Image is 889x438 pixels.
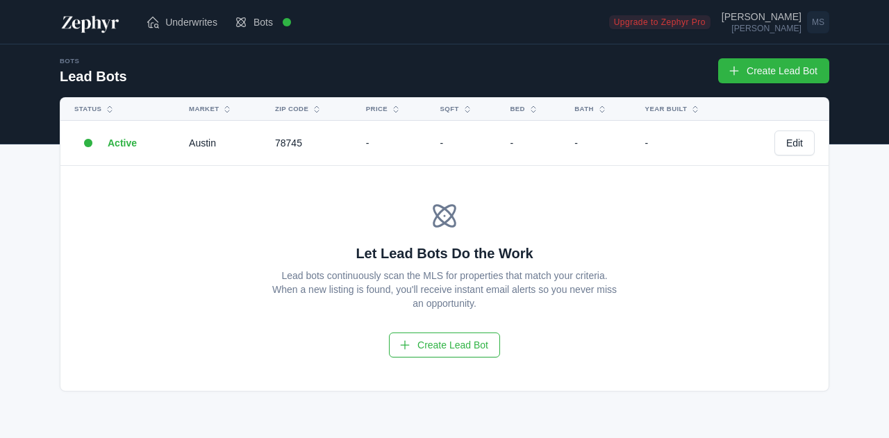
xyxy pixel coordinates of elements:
button: Price [358,98,415,120]
button: Market [181,98,250,120]
a: Bots [226,3,309,42]
td: Austin [181,121,267,166]
button: Bed [501,98,549,120]
h2: Lead Bots [60,67,127,86]
a: Upgrade to Zephyr Pro [609,15,711,29]
div: [PERSON_NAME] [722,24,801,33]
span: Bots [254,15,273,29]
span: Active [108,136,137,150]
span: Underwrites [165,15,217,29]
td: - [637,121,740,166]
button: Year Built [637,98,724,120]
div: [PERSON_NAME] [722,12,801,22]
a: Underwrites [138,8,226,36]
p: Lead bots continuously scan the MLS for properties that match your criteria. When a new listing i... [269,269,620,310]
td: - [501,121,566,166]
span: MS [807,11,829,33]
td: - [566,121,636,166]
td: 78745 [267,121,358,166]
a: Create Lead Bot [718,58,829,83]
a: Edit [774,130,815,155]
a: Create Lead Bot [389,332,500,357]
a: Open user menu [722,8,829,36]
div: Bots [60,56,127,67]
button: Status [66,98,164,120]
button: Bath [566,98,620,120]
td: - [358,121,432,166]
button: SQFT [432,98,485,120]
p: Let Lead Bots Do the Work [356,244,533,263]
img: Zephyr Logo [60,11,121,33]
button: Zip Code [267,98,341,120]
td: - [432,121,502,166]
